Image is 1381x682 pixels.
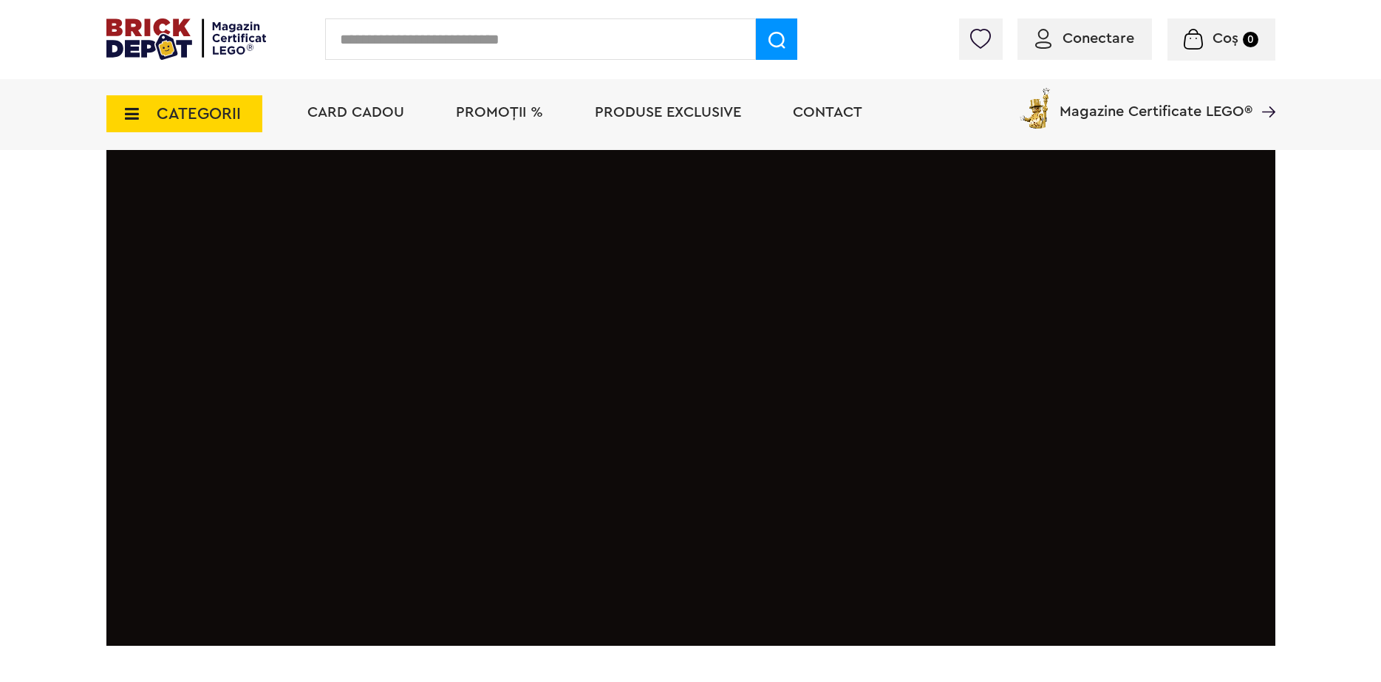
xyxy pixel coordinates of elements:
span: Conectare [1063,31,1134,46]
small: 0 [1243,32,1258,47]
span: CATEGORII [157,106,241,122]
span: Coș [1213,31,1238,46]
a: Contact [793,105,862,120]
a: Conectare [1035,31,1134,46]
a: PROMOȚII % [456,105,543,120]
a: Magazine Certificate LEGO® [1252,85,1275,100]
span: Magazine Certificate LEGO® [1060,85,1252,119]
a: Card Cadou [307,105,404,120]
a: Produse exclusive [595,105,741,120]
